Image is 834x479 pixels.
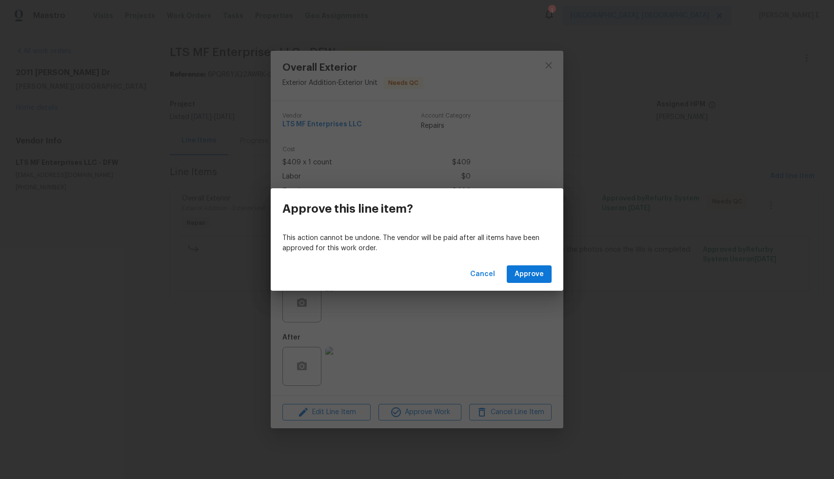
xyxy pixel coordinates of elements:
p: This action cannot be undone. The vendor will be paid after all items have been approved for this... [282,233,552,254]
span: Approve [515,268,544,280]
button: Cancel [466,265,499,283]
span: Cancel [470,268,495,280]
h3: Approve this line item? [282,202,413,216]
button: Approve [507,265,552,283]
